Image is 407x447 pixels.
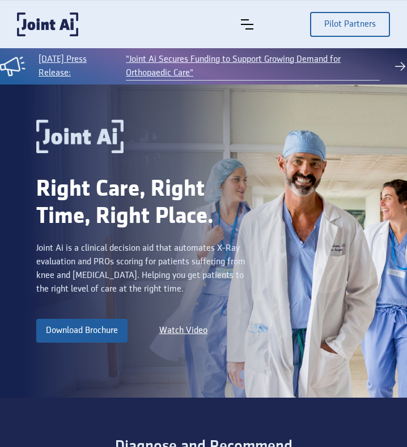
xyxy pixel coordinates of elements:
a: Watch Video [159,322,207,340]
div: menu [241,19,310,29]
div: Joint Ai is a clinical decision aid that automates X-Ray evaluation and PROs scoring for patients... [36,242,254,296]
a: Pilot Partners [310,12,390,37]
a: home [17,12,186,36]
a: Download Brochure [36,319,128,343]
a: "Joint Ai Secures Funding to Support Growing Demand for Orthopaedic Care" [126,53,380,81]
div: Right Care, Right Time, Right Place. [36,176,254,230]
div: [DATE] Press Release: [39,53,112,80]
